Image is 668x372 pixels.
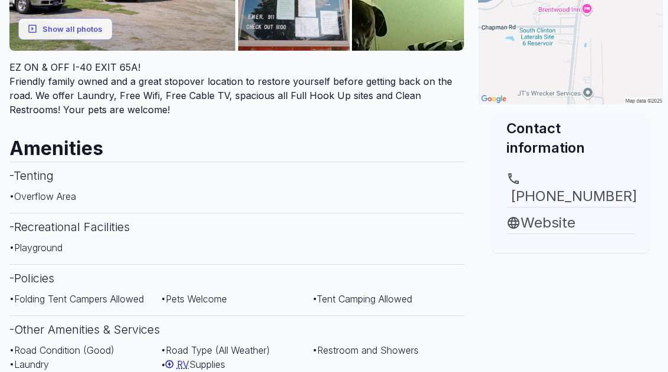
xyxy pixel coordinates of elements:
[9,316,464,344] h3: - Other Amenities & Services
[161,294,227,305] span: • Pets Welcome
[161,345,270,357] span: • Road Type (All Weather)
[161,359,225,371] span: • Supplies
[9,242,62,254] span: • Playground
[177,359,189,371] span: RV
[9,62,140,74] span: EZ ON & OFF I-40 EXIT 65A!
[18,19,113,41] button: Show all photos
[9,359,49,371] span: • Laundry
[9,294,144,305] span: • Folding Tent Campers Allowed
[9,213,464,241] h3: - Recreational Facilities
[312,294,412,305] span: • Tent Camping Allowed
[9,61,464,117] div: Friendly family owned and a great stopover location to restore yourself before getting back on th...
[506,213,635,234] a: Website
[9,127,464,162] h2: Amenities
[506,119,635,158] h2: Contact information
[9,345,114,357] span: • Road Condition (Good)
[9,265,464,292] h3: - Policies
[506,172,635,208] a: [PHONE_NUMBER]
[9,162,464,190] h3: - Tenting
[312,345,419,357] span: • Restroom and Showers
[166,359,189,371] a: RV
[9,191,76,203] span: • Overflow Area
